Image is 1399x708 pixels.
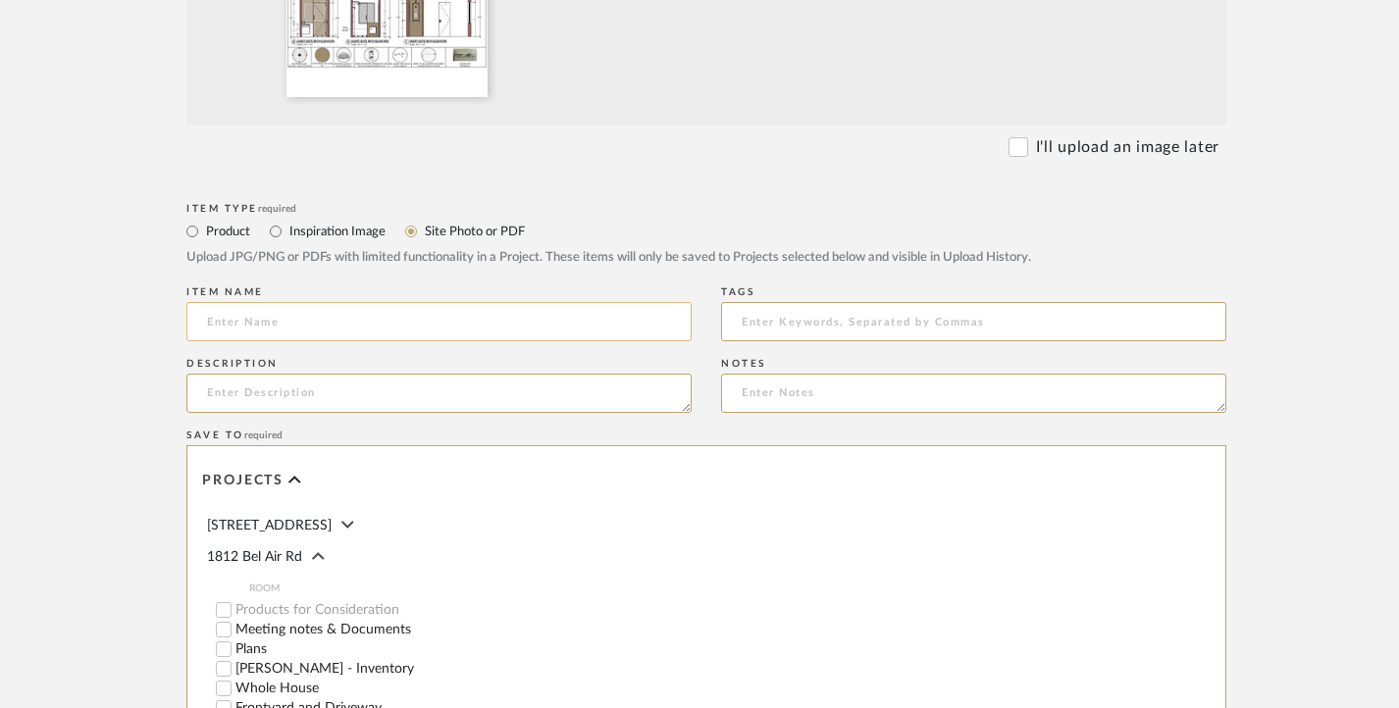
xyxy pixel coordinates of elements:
span: required [258,204,296,214]
span: ROOM [249,581,692,596]
div: Notes [721,358,1226,370]
span: 1812 Bel Air Rd [207,550,302,564]
label: Product [204,221,250,242]
div: Description [186,358,692,370]
label: Plans [235,642,692,656]
span: [STREET_ADDRESS] [207,519,332,532]
input: Enter Name [186,302,692,341]
div: Save To [186,430,1226,441]
div: Item Type [186,203,1226,215]
label: I'll upload an image later [1036,135,1219,159]
span: required [244,430,283,440]
div: Item name [186,286,692,298]
label: Inspiration Image [287,221,386,242]
input: Enter Keywords, Separated by Commas [721,302,1226,341]
label: Meeting notes & Documents [235,623,692,636]
div: Upload JPG/PNG or PDFs with limited functionality in a Project. These items will only be saved to... [186,248,1226,268]
span: Projects [202,473,284,489]
mat-radio-group: Select item type [186,219,1226,243]
label: [PERSON_NAME] - Inventory [235,662,692,676]
label: Site Photo or PDF [423,221,525,242]
label: Whole House [235,682,692,695]
div: Tags [721,286,1226,298]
